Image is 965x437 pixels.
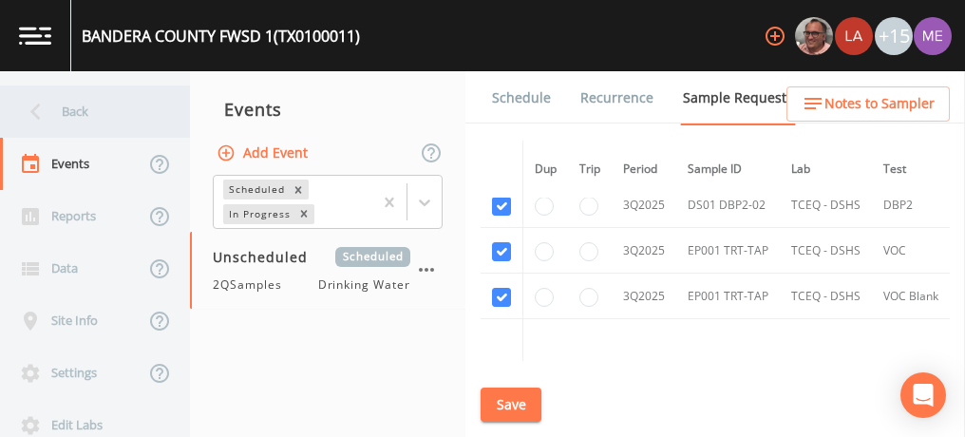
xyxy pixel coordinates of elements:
[780,228,872,274] td: TCEQ - DSHS
[190,85,465,133] div: Events
[612,274,676,319] td: 3Q2025
[318,276,410,294] span: Drinking Water
[900,372,946,418] div: Open Intercom Messenger
[835,17,873,55] img: cf6e799eed601856facf0d2563d1856d
[213,247,321,267] span: Unscheduled
[213,276,293,294] span: 2QSamples
[676,141,780,199] th: Sample ID
[293,204,314,224] div: Remove In Progress
[577,71,656,124] a: Recurrence
[612,228,676,274] td: 3Q2025
[914,17,952,55] img: d4d65db7c401dd99d63b7ad86343d265
[872,182,950,228] td: DBP2
[19,27,51,45] img: logo
[213,136,315,171] button: Add Event
[872,274,950,319] td: VOC Blank
[786,86,950,122] button: Notes to Sampler
[824,92,935,116] span: Notes to Sampler
[190,232,465,310] a: UnscheduledScheduled2QSamplesDrinking Water
[288,180,309,199] div: Remove Scheduled
[481,388,541,423] button: Save
[794,17,834,55] div: Mike Franklin
[780,141,872,199] th: Lab
[834,17,874,55] div: Lauren Saenz
[676,182,780,228] td: DS01 DBP2-02
[780,274,872,319] td: TCEQ - DSHS
[568,141,612,199] th: Trip
[612,182,676,228] td: 3Q2025
[872,141,950,199] th: Test
[872,228,950,274] td: VOC
[820,71,900,124] a: COC Details
[523,141,569,199] th: Dup
[612,141,676,199] th: Period
[82,25,360,47] div: BANDERA COUNTY FWSD 1 (TX0100011)
[795,17,833,55] img: e2d790fa78825a4bb76dcb6ab311d44c
[680,71,796,125] a: Sample Requests
[335,247,410,267] span: Scheduled
[875,17,913,55] div: +15
[780,182,872,228] td: TCEQ - DSHS
[223,204,293,224] div: In Progress
[489,124,534,178] a: Forms
[223,180,288,199] div: Scheduled
[489,71,554,124] a: Schedule
[676,228,780,274] td: EP001 TRT-TAP
[676,274,780,319] td: EP001 TRT-TAP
